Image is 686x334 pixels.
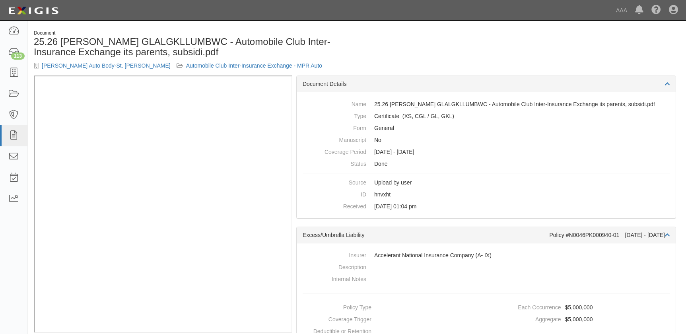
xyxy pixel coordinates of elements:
[303,98,670,110] dd: 25.26 [PERSON_NAME] GLALGKLLUMBWC - Automobile Club Inter-Insurance Exchange its parents, subsidi...
[550,231,670,239] div: Policy #N0046PK000940-01 [DATE] - [DATE]
[303,158,366,168] dt: Status
[303,200,366,210] dt: Received
[42,62,171,69] a: [PERSON_NAME] Auto Body-St. [PERSON_NAME]
[303,134,366,144] dt: Manuscript
[303,158,670,170] dd: Done
[303,200,670,212] dd: [DATE] 01:04 pm
[303,110,670,122] dd: Excess/Umbrella Liability Commercial General Liability / Garage Liability Garage Keepers Liability
[303,134,670,146] dd: No
[303,98,366,108] dt: Name
[303,110,366,120] dt: Type
[303,261,366,271] dt: Description
[303,177,670,188] dd: Upload by user
[303,188,366,198] dt: ID
[6,4,61,18] img: logo-5460c22ac91f19d4615b14bd174203de0afe785f0fc80cf4dbbc73dc1793850b.png
[303,122,366,132] dt: Form
[303,177,366,186] dt: Source
[303,122,670,134] dd: General
[303,146,670,158] dd: [DATE] - [DATE]
[186,62,322,69] a: Automobile Club Inter-Insurance Exchange - MPR Auto
[34,37,351,58] h1: 25.26 [PERSON_NAME] GLALGKLLUMBWC - Automobile Club Inter-Insurance Exchange its parents, subsidi...
[303,146,366,156] dt: Coverage Period
[11,52,25,60] div: 113
[303,249,670,261] dd: Accelerant National Insurance Company (A- IX)
[490,301,673,313] dd: $5,000,000
[490,313,561,323] dt: Aggregate
[490,301,561,311] dt: Each Occurrence
[303,188,670,200] dd: hnvxht
[651,6,661,15] i: Help Center - Complianz
[34,30,351,37] div: Document
[490,313,673,325] dd: $5,000,000
[303,249,366,259] dt: Insurer
[612,2,631,18] a: AAA
[300,313,371,323] dt: Coverage Trigger
[297,76,676,92] div: Document Details
[303,231,550,239] div: Excess/Umbrella Liability
[303,273,366,283] dt: Internal Notes
[300,301,371,311] dt: Policy Type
